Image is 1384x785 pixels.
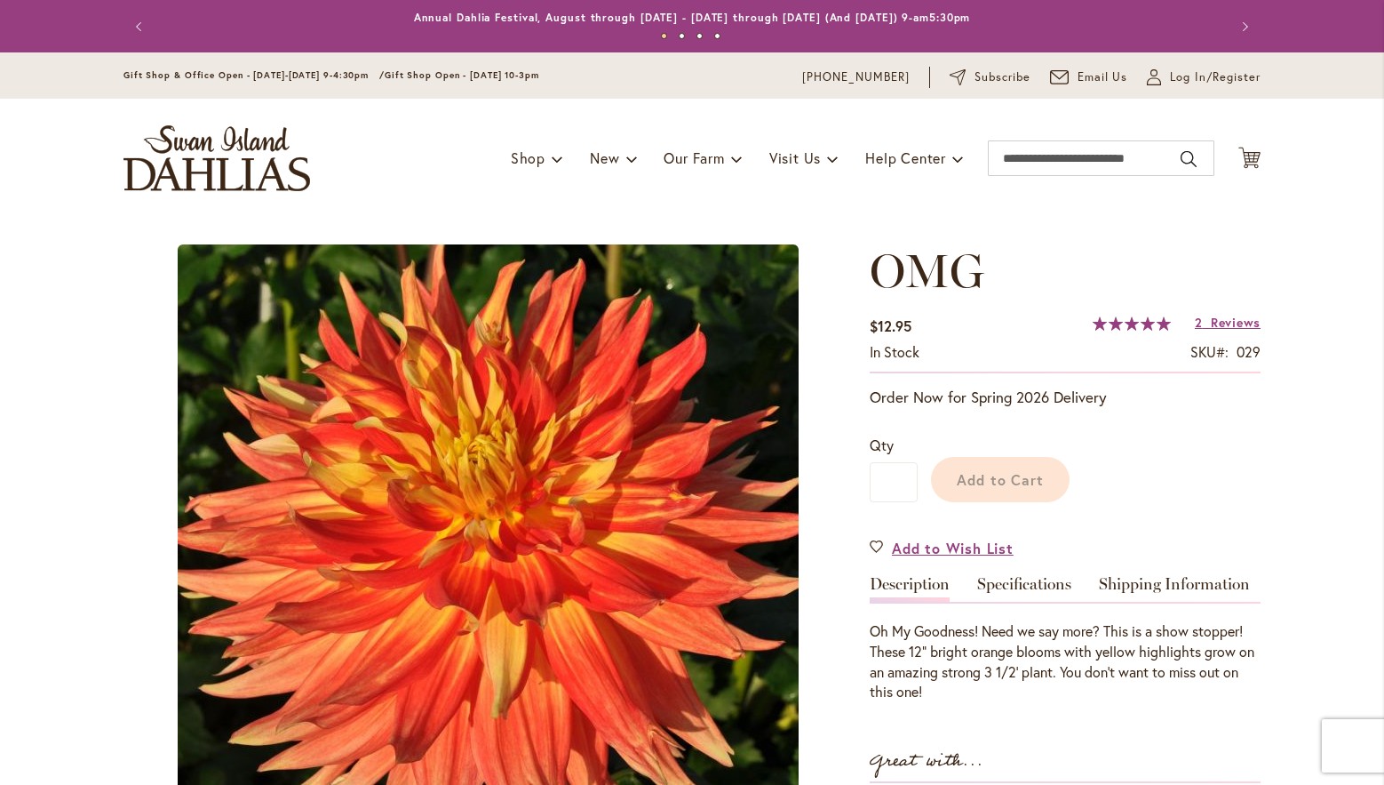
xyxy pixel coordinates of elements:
[1237,342,1261,363] div: 029
[414,11,971,24] a: Annual Dahlia Festival, August through [DATE] - [DATE] through [DATE] (And [DATE]) 9-am5:30pm
[590,148,619,167] span: New
[696,33,703,39] button: 3 of 4
[1050,68,1128,86] a: Email Us
[1211,314,1261,331] span: Reviews
[123,9,159,44] button: Previous
[865,148,946,167] span: Help Center
[977,576,1071,602] a: Specifications
[870,342,919,361] span: In stock
[385,69,539,81] span: Gift Shop Open - [DATE] 10-3pm
[123,69,385,81] span: Gift Shop & Office Open - [DATE]-[DATE] 9-4:30pm /
[870,621,1261,702] div: Oh My Goodness! Need we say more? This is a show stopper! These 12” bright orange blooms with yel...
[1225,9,1261,44] button: Next
[870,747,983,776] strong: Great with...
[1099,576,1250,602] a: Shipping Information
[1195,314,1203,331] span: 2
[661,33,667,39] button: 1 of 4
[1078,68,1128,86] span: Email Us
[870,436,894,454] span: Qty
[1147,68,1261,86] a: Log In/Register
[1093,316,1171,331] div: 100%
[679,33,685,39] button: 2 of 4
[1170,68,1261,86] span: Log In/Register
[870,538,1014,558] a: Add to Wish List
[870,576,950,602] a: Description
[802,68,910,86] a: [PHONE_NUMBER]
[870,243,984,299] span: OMG
[1190,342,1229,361] strong: SKU
[1195,314,1261,331] a: 2 Reviews
[974,68,1030,86] span: Subscribe
[123,125,310,191] a: store logo
[892,538,1014,558] span: Add to Wish List
[870,316,911,335] span: $12.95
[950,68,1030,86] a: Subscribe
[511,148,545,167] span: Shop
[714,33,720,39] button: 4 of 4
[769,148,821,167] span: Visit Us
[870,387,1261,408] p: Order Now for Spring 2026 Delivery
[870,576,1261,702] div: Detailed Product Info
[870,342,919,363] div: Availability
[664,148,724,167] span: Our Farm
